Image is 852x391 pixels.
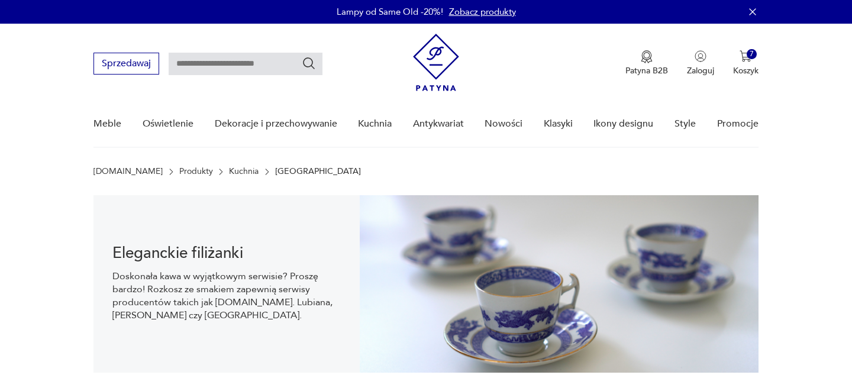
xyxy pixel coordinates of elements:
button: Szukaj [302,56,316,70]
a: Sprzedawaj [93,60,159,69]
p: Lampy od Same Old -20%! [337,6,443,18]
p: Doskonała kawa w wyjątkowym serwisie? Proszę bardzo! Rozkosz ze smakiem zapewnią serwisy producen... [112,270,340,322]
a: Dekoracje i przechowywanie [215,101,337,147]
a: Zobacz produkty [449,6,516,18]
img: Ikona koszyka [740,50,751,62]
a: Kuchnia [229,167,259,176]
a: Oświetlenie [143,101,193,147]
a: Promocje [717,101,759,147]
button: Patyna B2B [625,50,668,76]
button: Zaloguj [687,50,714,76]
a: Style [674,101,696,147]
a: Meble [93,101,121,147]
button: 7Koszyk [733,50,759,76]
a: Nowości [485,101,522,147]
p: Patyna B2B [625,65,668,76]
p: Zaloguj [687,65,714,76]
button: Sprzedawaj [93,53,159,75]
a: Ikony designu [593,101,653,147]
img: 1132479ba2f2d4faba0628093889a7ce.jpg [360,195,759,373]
a: Ikona medaluPatyna B2B [625,50,668,76]
img: Patyna - sklep z meblami i dekoracjami vintage [413,34,459,91]
a: Antykwariat [413,101,464,147]
p: Koszyk [733,65,759,76]
a: [DOMAIN_NAME] [93,167,163,176]
img: Ikona medalu [641,50,653,63]
a: Produkty [179,167,213,176]
p: [GEOGRAPHIC_DATA] [275,167,361,176]
div: 7 [747,49,757,59]
h1: Eleganckie filiżanki [112,246,340,260]
a: Kuchnia [358,101,392,147]
a: Klasyki [544,101,573,147]
img: Ikonka użytkownika [695,50,706,62]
